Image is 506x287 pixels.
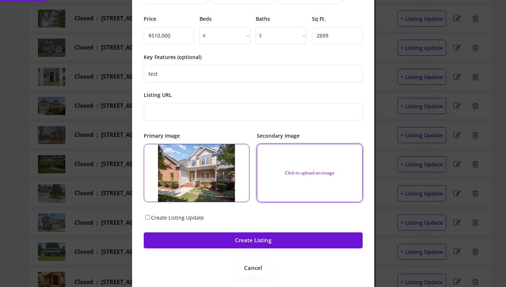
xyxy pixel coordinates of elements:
[200,15,212,23] h6: Beds
[144,54,201,61] h6: Key Features (optional)
[312,15,326,23] h6: Sq Ft.
[257,132,300,139] h6: Secondary Image
[144,27,194,44] input: $350,000
[235,260,271,276] button: Cancel
[256,15,270,23] h6: Baths
[144,65,363,82] input: Hardwood floors, fenced backyard, pool
[151,214,204,221] label: Create Listing Update
[312,27,363,44] input: 3,100
[144,232,363,248] button: Create Listing
[144,132,180,139] h6: Primary Image
[144,15,156,23] h6: Price
[144,91,172,99] h6: Listing URL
